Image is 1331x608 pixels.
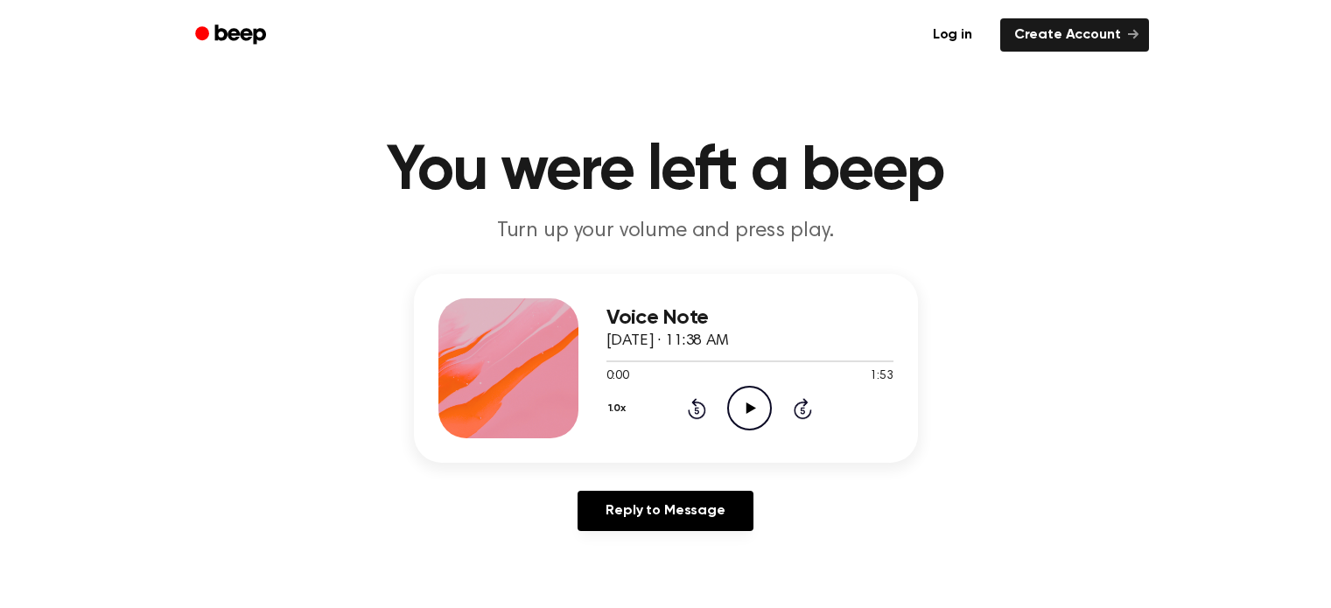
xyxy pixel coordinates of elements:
h1: You were left a beep [218,140,1114,203]
span: 1:53 [870,367,893,386]
a: Reply to Message [578,491,753,531]
h3: Voice Note [606,306,893,330]
span: [DATE] · 11:38 AM [606,333,729,349]
a: Log in [915,15,990,55]
a: Beep [183,18,282,52]
a: Create Account [1000,18,1149,52]
p: Turn up your volume and press play. [330,217,1002,246]
span: 0:00 [606,367,629,386]
button: 1.0x [606,394,633,423]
